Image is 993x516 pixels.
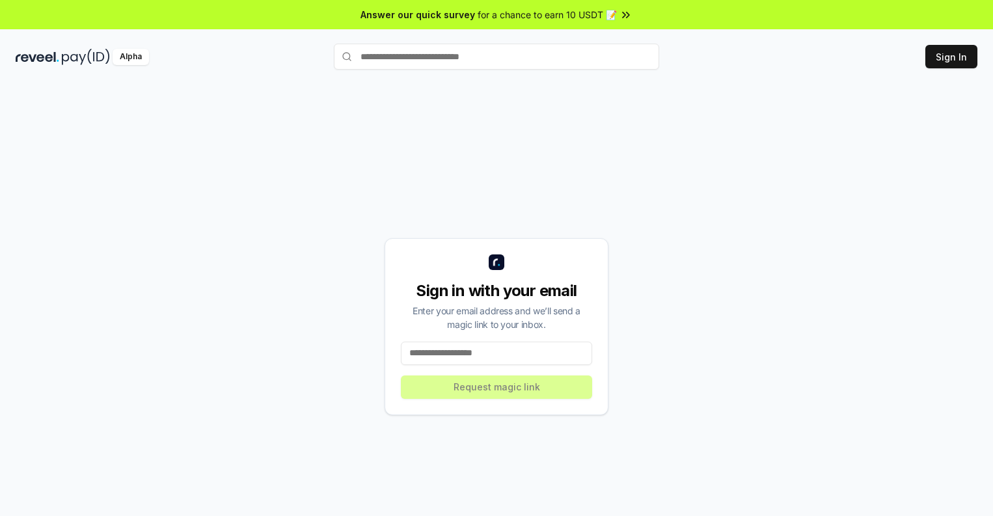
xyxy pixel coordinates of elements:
[489,254,504,270] img: logo_small
[478,8,617,21] span: for a chance to earn 10 USDT 📝
[113,49,149,65] div: Alpha
[16,49,59,65] img: reveel_dark
[401,280,592,301] div: Sign in with your email
[360,8,475,21] span: Answer our quick survey
[62,49,110,65] img: pay_id
[925,45,977,68] button: Sign In
[401,304,592,331] div: Enter your email address and we’ll send a magic link to your inbox.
